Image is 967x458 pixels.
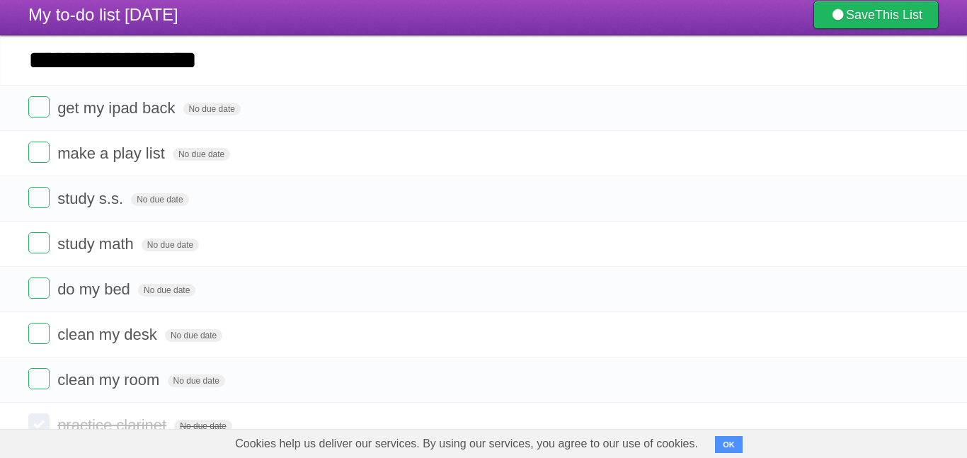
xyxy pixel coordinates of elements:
[138,284,195,297] span: No due date
[813,1,939,29] a: SaveThis List
[173,148,230,161] span: No due date
[174,420,231,433] span: No due date
[28,368,50,389] label: Done
[57,371,163,389] span: clean my room
[221,430,712,458] span: Cookies help us deliver our services. By using our services, you agree to our use of cookies.
[28,142,50,163] label: Done
[57,416,170,434] span: practice clarinet
[715,436,743,453] button: OK
[183,103,241,115] span: No due date
[57,144,168,162] span: make a play list
[168,374,225,387] span: No due date
[875,8,922,22] b: This List
[131,193,188,206] span: No due date
[57,235,137,253] span: study math
[28,187,50,208] label: Done
[28,96,50,118] label: Done
[28,323,50,344] label: Done
[28,232,50,253] label: Done
[57,280,134,298] span: do my bed
[57,326,161,343] span: clean my desk
[57,190,127,207] span: study s.s.
[57,99,178,117] span: get my ipad back
[28,413,50,435] label: Done
[28,5,178,24] span: My to-do list [DATE]
[142,239,199,251] span: No due date
[28,277,50,299] label: Done
[165,329,222,342] span: No due date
